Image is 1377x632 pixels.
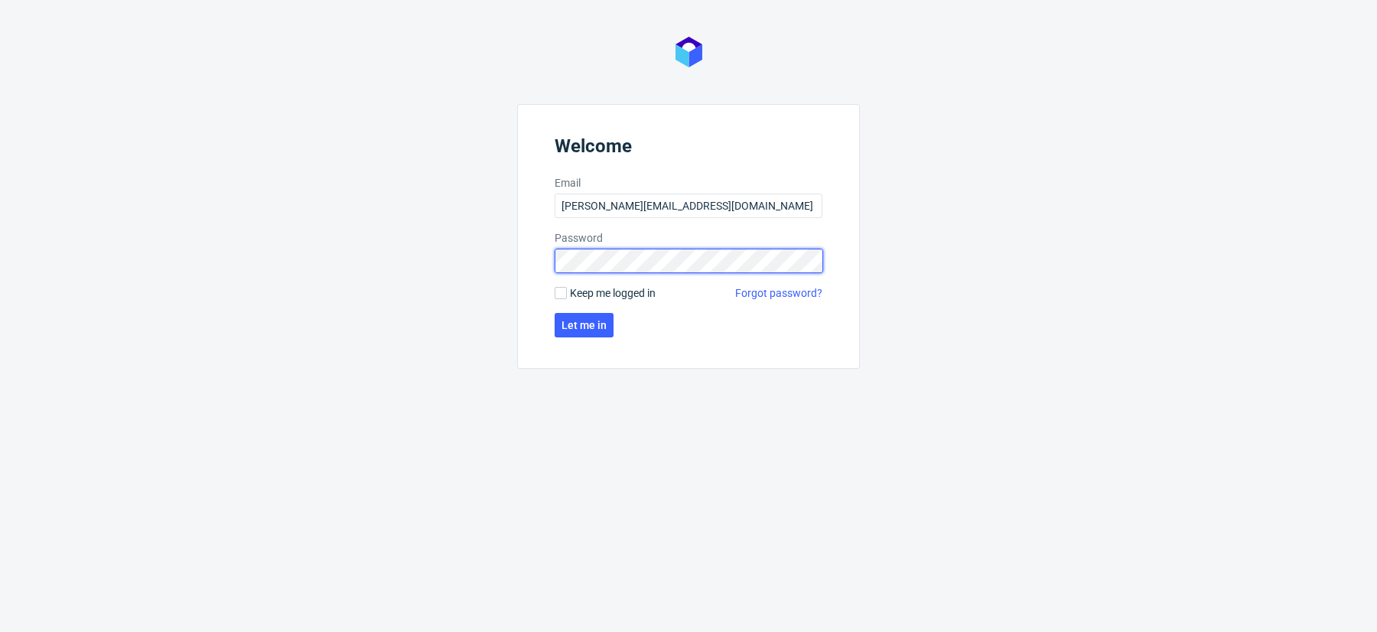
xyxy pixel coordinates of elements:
a: Forgot password? [735,285,822,301]
label: Email [555,175,822,191]
label: Password [555,230,822,246]
span: Let me in [562,320,607,331]
span: Keep me logged in [570,285,656,301]
button: Let me in [555,313,614,337]
header: Welcome [555,135,822,163]
input: you@youremail.com [555,194,822,218]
